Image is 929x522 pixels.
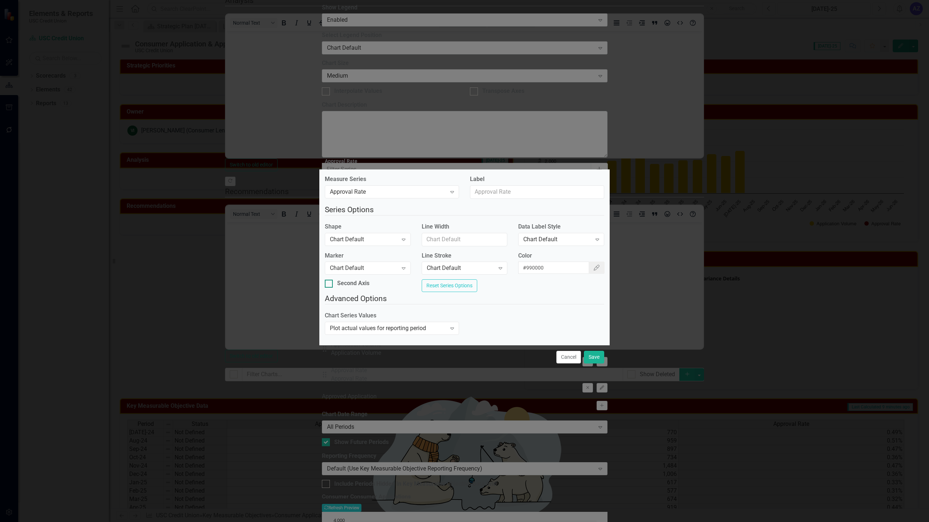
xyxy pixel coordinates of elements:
input: Approval Rate [470,185,604,199]
div: Chart Default [330,264,398,272]
button: Reset Series Options [422,279,477,292]
label: Marker [325,252,411,260]
label: Color [518,252,604,260]
label: Line Width [422,223,508,231]
input: Chart Default [518,262,589,274]
input: Chart Default [422,233,508,246]
button: Cancel [556,351,581,363]
div: Approval Rate [325,159,357,164]
label: Measure Series [325,175,459,184]
label: Chart Series Values [325,312,459,320]
label: Line Stroke [422,252,508,260]
div: Chart Default [523,235,591,243]
label: Data Label Style [518,223,604,231]
legend: Series Options [325,204,604,215]
label: Shape [325,223,411,231]
div: Approval Rate [330,188,446,196]
div: Chart Default [330,235,398,243]
label: Label [470,175,604,184]
button: Save [584,351,604,363]
legend: Advanced Options [325,293,604,304]
div: Chart Default [427,264,495,272]
div: Second Axis [337,279,369,288]
div: Plot actual values for reporting period [330,324,446,333]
